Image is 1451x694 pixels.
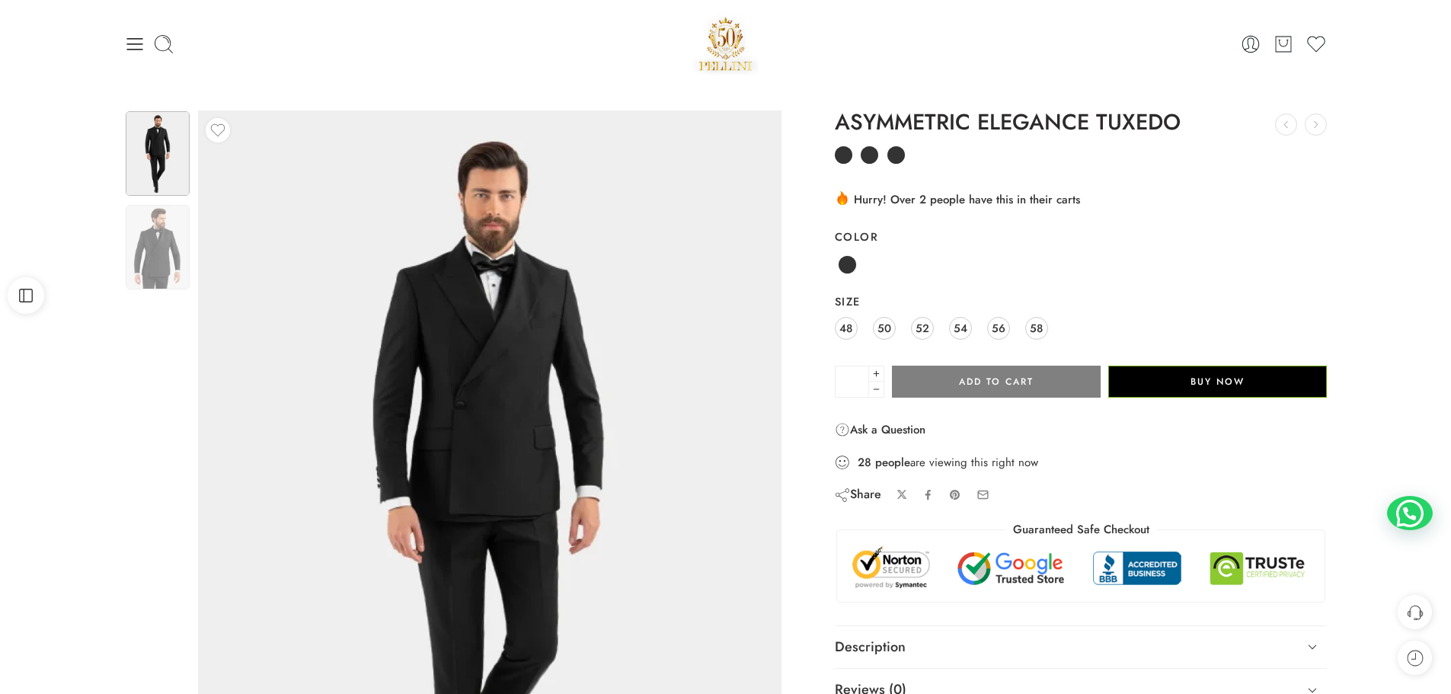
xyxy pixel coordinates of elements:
[835,110,1328,135] h1: ASYMMETRIC ELEGANCE TUXEDO
[835,421,925,439] a: Ask a Question
[835,229,1328,245] label: Color
[954,318,967,338] span: 54
[835,454,1328,471] div: are viewing this right now
[922,489,934,501] a: Share on Facebook
[849,545,1314,590] img: Trust
[835,190,1328,208] div: Hurry! Over 2 people have this in their carts
[949,489,961,501] a: Pin on Pinterest
[1030,318,1043,338] span: 58
[911,317,934,340] a: 52
[693,11,759,76] a: Pellini -
[976,488,989,501] a: Email to your friends
[1306,34,1327,55] a: Wishlist
[835,366,869,398] input: Product quantity
[693,11,759,76] img: Pellini
[1005,522,1157,538] legend: Guaranteed Safe Checkout
[916,318,929,338] span: 52
[877,318,891,338] span: 50
[126,111,190,196] img: Ceremony Website 2Artboard 48
[892,366,1101,398] button: Add to cart
[835,317,858,340] a: 48
[949,317,972,340] a: 54
[839,318,852,338] span: 48
[992,318,1005,338] span: 56
[858,455,871,470] strong: 28
[1240,34,1261,55] a: Login / Register
[987,317,1010,340] a: 56
[896,489,908,501] a: Share on X
[835,486,881,503] div: Share
[835,294,1328,309] label: Size
[126,205,190,289] img: Ceremony Website 2Artboard 48
[875,455,910,470] strong: people
[1108,366,1327,398] button: Buy Now
[873,317,896,340] a: 50
[835,626,1328,669] a: Description
[1273,34,1294,55] a: Cart
[1025,317,1048,340] a: 58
